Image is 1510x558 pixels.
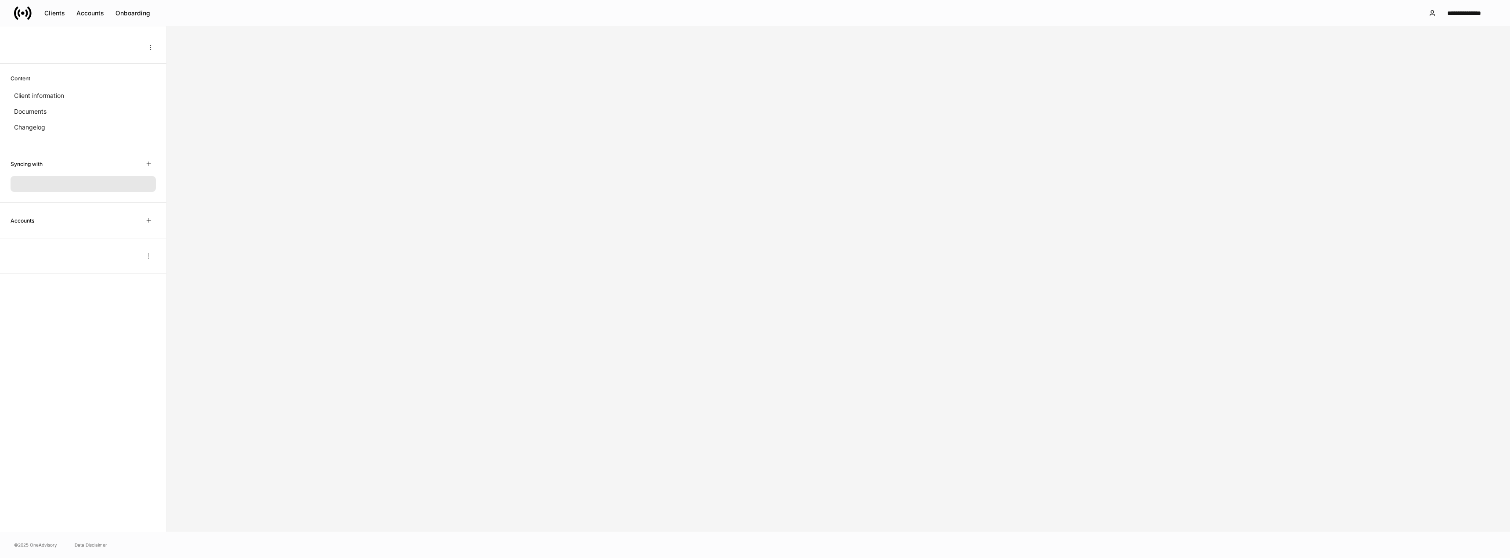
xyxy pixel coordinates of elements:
button: Accounts [71,6,110,20]
a: Client information [11,88,156,104]
p: Documents [14,107,47,116]
div: Onboarding [115,9,150,18]
h6: Syncing with [11,160,43,168]
a: Data Disclaimer [75,541,107,548]
span: © 2025 OneAdvisory [14,541,57,548]
p: Changelog [14,123,45,132]
button: Clients [39,6,71,20]
h6: Accounts [11,216,34,225]
a: Documents [11,104,156,119]
div: Accounts [76,9,104,18]
button: Onboarding [110,6,156,20]
a: Changelog [11,119,156,135]
div: Clients [44,9,65,18]
h6: Content [11,74,30,83]
p: Client information [14,91,64,100]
